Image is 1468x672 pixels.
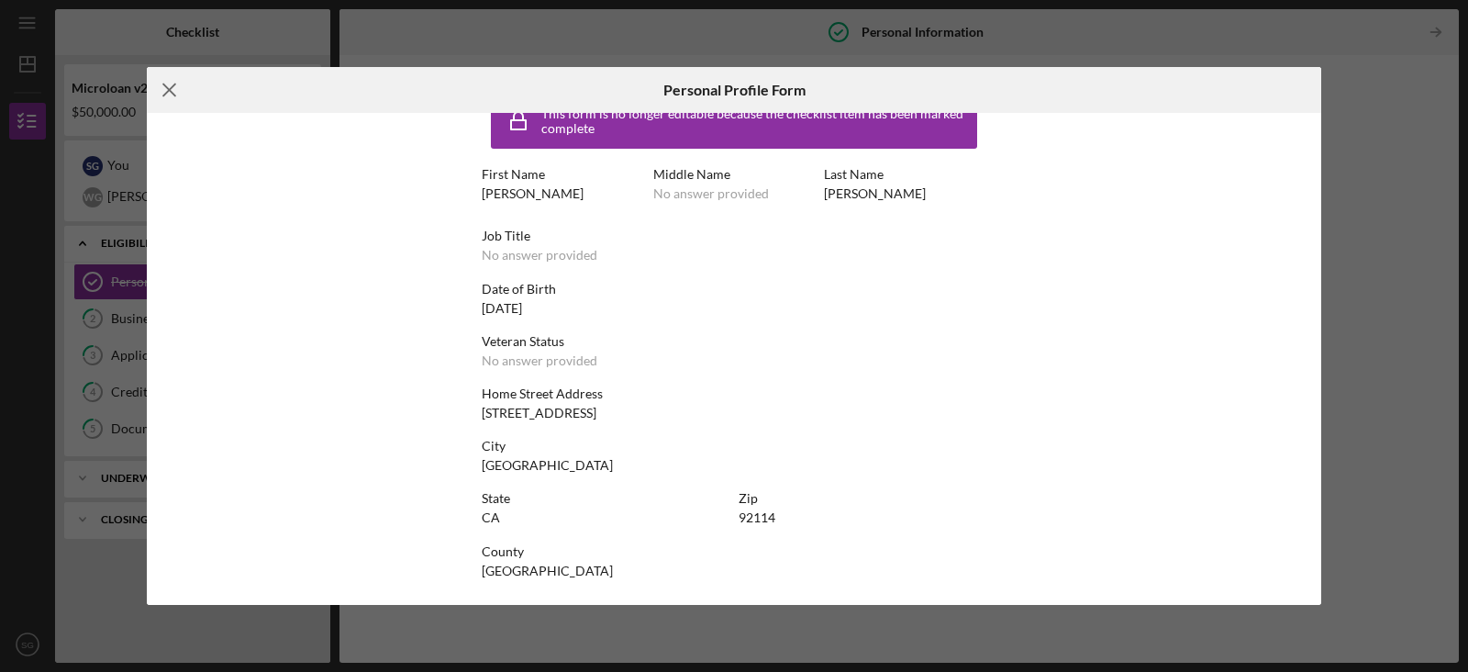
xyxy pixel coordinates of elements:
div: No answer provided [653,186,769,201]
div: This form is no longer editable because the checklist item has been marked complete [541,106,973,136]
div: [STREET_ADDRESS] [482,406,596,420]
div: Date of Birth [482,282,986,297]
h6: Personal Profile Form [663,82,806,98]
div: County [482,544,986,559]
div: [GEOGRAPHIC_DATA] [482,564,613,578]
div: Zip [739,491,986,506]
div: First Name [482,167,644,182]
div: State [482,491,729,506]
div: No answer provided [482,248,597,263]
div: [GEOGRAPHIC_DATA] [482,458,613,473]
div: No answer provided [482,353,597,368]
div: 92114 [739,510,775,525]
div: Job Title [482,229,986,243]
div: Veteran Status [482,334,986,349]
div: CA [482,510,500,525]
div: Home Street Address [482,386,986,401]
div: [PERSON_NAME] [482,186,584,201]
div: [PERSON_NAME] [824,186,926,201]
div: [DATE] [482,301,522,316]
div: Middle Name [653,167,816,182]
div: City [482,439,986,454]
div: Last Name [824,167,986,182]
